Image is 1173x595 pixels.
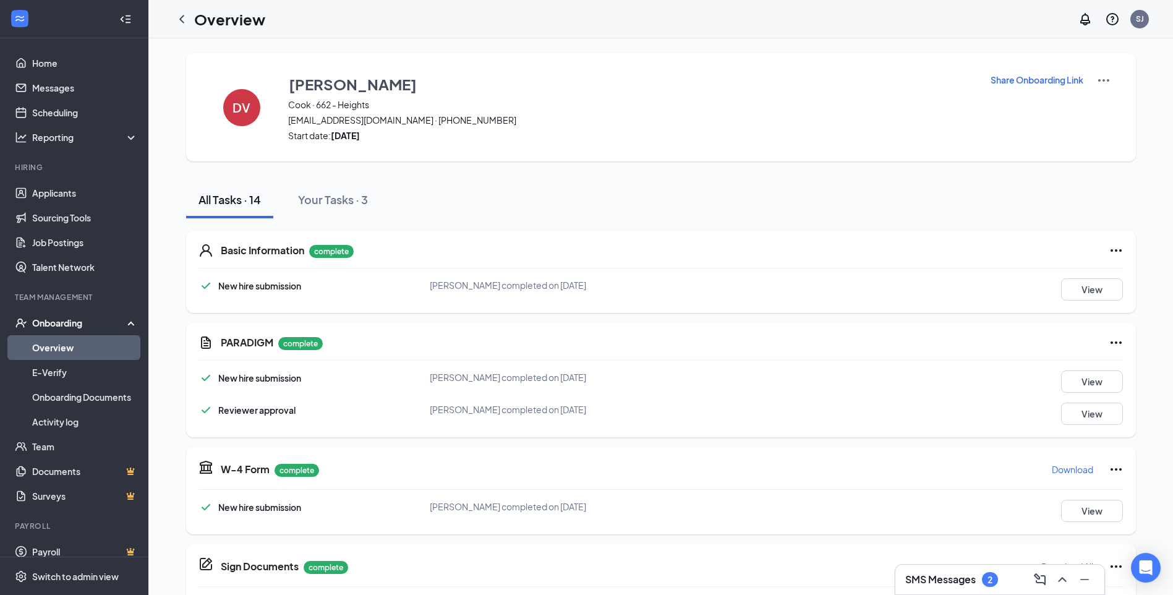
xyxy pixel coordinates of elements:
[218,405,296,416] span: Reviewer approval
[288,114,975,126] span: [EMAIL_ADDRESS][DOMAIN_NAME] · [PHONE_NUMBER]
[1077,572,1092,587] svg: Minimize
[32,434,138,459] a: Team
[14,12,26,25] svg: WorkstreamLogo
[15,570,27,583] svg: Settings
[32,539,138,564] a: PayrollCrown
[15,521,135,531] div: Payroll
[309,245,354,258] p: complete
[32,205,138,230] a: Sourcing Tools
[194,9,265,30] h1: Overview
[1055,572,1070,587] svg: ChevronUp
[32,255,138,280] a: Talent Network
[221,244,304,257] h5: Basic Information
[32,360,138,385] a: E-Verify
[221,560,299,573] h5: Sign Documents
[198,460,213,474] svg: TaxGovernmentIcon
[15,317,27,329] svg: UserCheck
[15,162,135,173] div: Hiring
[198,500,213,515] svg: Checkmark
[32,317,127,329] div: Onboarding
[198,243,213,258] svg: User
[218,372,301,383] span: New hire submission
[278,337,323,350] p: complete
[430,280,586,291] span: [PERSON_NAME] completed on [DATE]
[289,74,417,95] h3: [PERSON_NAME]
[32,484,138,508] a: SurveysCrown
[198,335,213,350] svg: CustomFormIcon
[1061,370,1123,393] button: View
[221,336,273,349] h5: PARADIGM
[275,464,319,477] p: complete
[987,575,992,585] div: 2
[198,557,213,571] svg: CompanyDocumentIcon
[304,561,348,574] p: complete
[331,130,360,141] strong: [DATE]
[15,131,27,143] svg: Analysis
[32,459,138,484] a: DocumentsCrown
[32,75,138,100] a: Messages
[174,12,189,27] svg: ChevronLeft
[1061,278,1123,301] button: View
[198,278,213,293] svg: Checkmark
[905,573,976,586] h3: SMS Messages
[288,73,975,95] button: [PERSON_NAME]
[119,13,132,25] svg: Collapse
[1041,560,1093,573] p: Download All
[1061,403,1123,425] button: View
[198,370,213,385] svg: Checkmark
[1051,460,1094,479] button: Download
[1096,73,1111,88] img: More Actions
[1109,559,1124,574] svg: Ellipses
[32,570,119,583] div: Switch to admin view
[1105,12,1120,27] svg: QuestionInfo
[32,335,138,360] a: Overview
[1052,463,1093,476] p: Download
[15,292,135,302] div: Team Management
[1136,14,1144,24] div: SJ
[32,230,138,255] a: Job Postings
[298,192,368,207] div: Your Tasks · 3
[32,385,138,409] a: Onboarding Documents
[232,103,250,112] h4: DV
[430,501,586,512] span: [PERSON_NAME] completed on [DATE]
[198,192,261,207] div: All Tasks · 14
[1041,557,1094,576] button: Download All
[1033,572,1047,587] svg: ComposeMessage
[1052,570,1072,589] button: ChevronUp
[288,129,975,142] span: Start date:
[1109,243,1124,258] svg: Ellipses
[32,409,138,434] a: Activity log
[221,463,270,476] h5: W-4 Form
[991,74,1083,86] p: Share Onboarding Link
[1131,553,1161,583] div: Open Intercom Messenger
[288,98,975,111] span: Cook · 662 - Heights
[218,280,301,291] span: New hire submission
[430,372,586,383] span: [PERSON_NAME] completed on [DATE]
[990,73,1084,87] button: Share Onboarding Link
[430,404,586,415] span: [PERSON_NAME] completed on [DATE]
[1078,12,1093,27] svg: Notifications
[32,51,138,75] a: Home
[211,73,273,142] button: DV
[1109,462,1124,477] svg: Ellipses
[32,131,139,143] div: Reporting
[1109,335,1124,350] svg: Ellipses
[198,403,213,417] svg: Checkmark
[32,100,138,125] a: Scheduling
[1075,570,1094,589] button: Minimize
[1061,500,1123,522] button: View
[32,181,138,205] a: Applicants
[1030,570,1050,589] button: ComposeMessage
[218,502,301,513] span: New hire submission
